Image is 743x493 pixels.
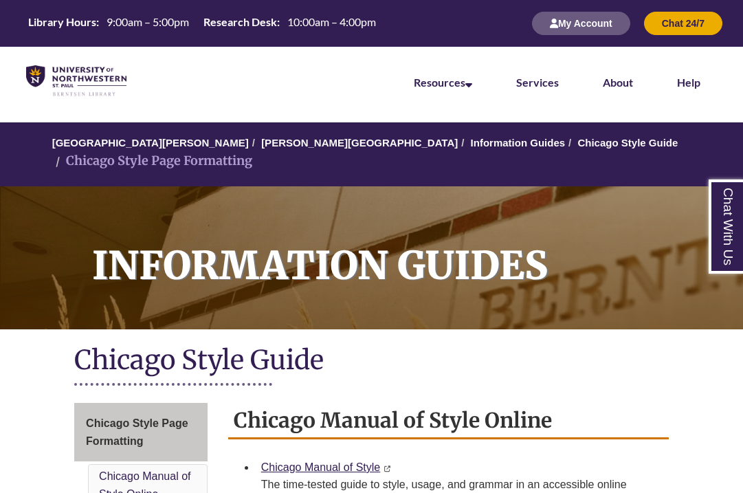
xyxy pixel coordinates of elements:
th: Research Desk: [198,14,282,30]
a: Resources [414,76,472,89]
a: Chat 24/7 [644,17,722,29]
table: Hours Today [23,14,381,32]
a: Chicago Style Page Formatting [74,403,208,461]
span: 10:00am – 4:00pm [287,15,376,28]
a: Information Guides [471,137,566,149]
a: Chicago Style Guide [577,137,678,149]
li: Chicago Style Page Formatting [52,151,252,171]
a: [PERSON_NAME][GEOGRAPHIC_DATA] [261,137,458,149]
span: Chicago Style Page Formatting [86,417,188,447]
h2: Chicago Manual of Style Online [228,403,669,439]
h1: Chicago Style Guide [74,343,669,380]
span: 9:00am – 5:00pm [107,15,189,28]
button: Chat 24/7 [644,12,722,35]
a: Services [516,76,559,89]
a: Hours Today [23,14,381,33]
a: Help [677,76,700,89]
img: UNWSP Library Logo [26,65,126,97]
a: My Account [532,17,630,29]
a: Chicago Manual of Style [261,461,380,473]
i: This link opens in a new window [384,465,391,472]
th: Library Hours: [23,14,101,30]
a: [GEOGRAPHIC_DATA][PERSON_NAME] [52,137,249,149]
button: My Account [532,12,630,35]
h1: Information Guides [77,186,743,311]
a: About [603,76,633,89]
